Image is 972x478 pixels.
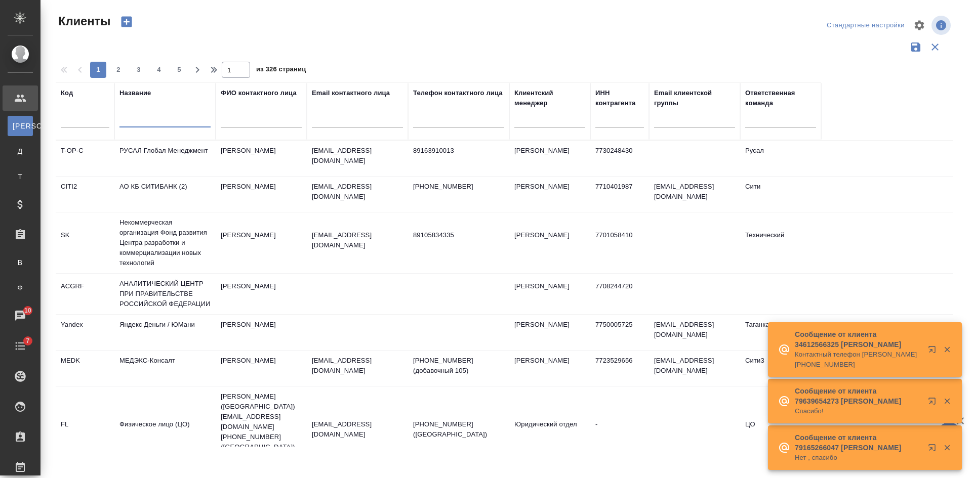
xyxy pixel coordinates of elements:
td: 7723529656 [590,351,649,386]
td: [EMAIL_ADDRESS][DOMAIN_NAME] [649,351,740,386]
p: [EMAIL_ADDRESS][DOMAIN_NAME] [312,419,403,440]
p: 89105834335 [413,230,504,240]
a: В [8,252,33,273]
div: Телефон контактного лица [413,88,503,98]
a: Д [8,141,33,161]
td: 7710401987 [590,177,649,212]
div: split button [824,18,907,33]
p: [PHONE_NUMBER] (добавочный 105) [413,356,504,376]
span: Клиенты [56,13,110,29]
button: 5 [171,62,187,78]
td: ЦО [740,414,821,450]
button: 4 [151,62,167,78]
a: [PERSON_NAME] [8,116,33,136]
td: АНАЛИТИЧЕСКИЙ ЦЕНТР ПРИ ПРАВИТЕЛЬСТВЕ РОССИЙСКОЙ ФЕДЕРАЦИИ [114,274,216,314]
td: [PERSON_NAME] [216,141,307,176]
p: Спасибо! [795,406,921,416]
td: [EMAIL_ADDRESS][DOMAIN_NAME] [649,315,740,350]
span: [PERSON_NAME] [13,121,28,131]
td: Yandex [56,315,114,350]
td: FL [56,414,114,450]
td: [PERSON_NAME] ([GEOGRAPHIC_DATA]) [EMAIL_ADDRESS][DOMAIN_NAME] [PHONE_NUMBER] ([GEOGRAPHIC_DATA])... [216,386,307,477]
p: [EMAIL_ADDRESS][DOMAIN_NAME] [312,182,403,202]
button: Закрыть [937,397,957,406]
td: 7730248430 [590,141,649,176]
button: 3 [131,62,147,78]
span: из 326 страниц [256,63,306,78]
div: Клиентский менеджер [514,88,585,108]
button: Закрыть [937,443,957,452]
td: CITI2 [56,177,114,212]
span: Настроить таблицу [907,13,931,37]
span: Т [13,171,28,182]
td: ACGRF [56,276,114,312]
a: Ф [8,278,33,298]
span: 5 [171,65,187,75]
p: [PHONE_NUMBER] ([GEOGRAPHIC_DATA]) [413,419,504,440]
button: 2 [110,62,127,78]
p: Сообщение от клиента 79165266047 [PERSON_NAME] [795,432,921,453]
button: Закрыть [937,345,957,354]
button: Открыть в новой вкладке [922,438,946,462]
span: Д [13,146,28,156]
td: [PERSON_NAME] [509,315,590,350]
td: SK [56,225,114,260]
td: 7750005725 [590,315,649,350]
button: Сбросить фильтры [925,37,945,57]
span: В [13,257,28,268]
div: Email контактного лица [312,88,390,98]
td: MEDK [56,351,114,386]
td: 7708244720 [590,276,649,312]
span: 7 [20,336,35,346]
p: 89163910013 [413,146,504,156]
td: - [590,414,649,450]
td: Таганка [740,315,821,350]
a: 7 [3,333,38,359]
p: Сообщение от клиента 79639654273 [PERSON_NAME] [795,386,921,406]
span: Посмотреть информацию [931,16,953,35]
p: Сообщение от клиента 34612566325 [PERSON_NAME] [795,329,921,350]
a: Т [8,166,33,187]
td: Сити3 [740,351,821,386]
td: T-OP-C [56,141,114,176]
td: МЕДЭКС-Консалт [114,351,216,386]
p: [EMAIL_ADDRESS][DOMAIN_NAME] [312,356,403,376]
button: Открыть в новой вкладке [922,391,946,415]
td: [EMAIL_ADDRESS][DOMAIN_NAME] [649,177,740,212]
p: Нет , спасибо [795,453,921,463]
button: Сохранить фильтры [906,37,925,57]
td: [PERSON_NAME] [509,177,590,212]
button: Открыть в новой вкладке [922,339,946,364]
td: АО КБ СИТИБАНК (2) [114,177,216,212]
td: [PERSON_NAME] [216,276,307,312]
a: 10 [3,303,38,328]
td: [PERSON_NAME] [509,351,590,386]
span: 2 [110,65,127,75]
td: [PERSON_NAME] [509,225,590,260]
td: Некоммерческая организация Фонд развития Центра разработки и коммерциализации новых технологий [114,212,216,273]
td: Сити [740,177,821,212]
td: РУСАЛ Глобал Менеджмент [114,141,216,176]
span: 3 [131,65,147,75]
p: [PHONE_NUMBER] [413,182,504,192]
button: Создать [114,13,139,30]
span: 4 [151,65,167,75]
div: Код [61,88,73,98]
td: 7701058410 [590,225,649,260]
div: Название [119,88,151,98]
td: Яндекс Деньги / ЮМани [114,315,216,350]
div: ФИО контактного лица [221,88,297,98]
td: Юридический отдел [509,414,590,450]
td: [PERSON_NAME] [216,315,307,350]
span: Ф [13,283,28,293]
div: ИНН контрагента [595,88,644,108]
p: [EMAIL_ADDRESS][DOMAIN_NAME] [312,146,403,166]
td: Физическое лицо (ЦО) [114,414,216,450]
td: [PERSON_NAME] [509,141,590,176]
div: Ответственная команда [745,88,816,108]
span: 10 [18,306,37,316]
td: [PERSON_NAME] [216,351,307,386]
div: Email клиентской группы [654,88,735,108]
td: [PERSON_NAME] [509,276,590,312]
p: [EMAIL_ADDRESS][DOMAIN_NAME] [312,230,403,250]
